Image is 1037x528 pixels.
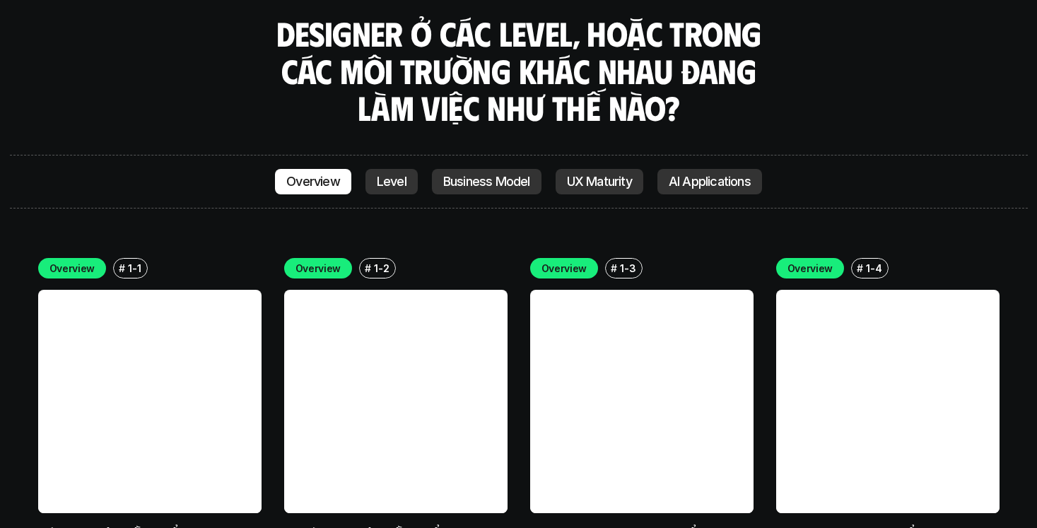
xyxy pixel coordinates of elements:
a: Overview [275,169,351,194]
p: 1-1 [128,261,141,276]
h6: # [611,263,617,274]
p: Overview [286,175,340,189]
p: AI Applications [669,175,751,189]
p: UX Maturity [567,175,632,189]
p: 1-2 [374,261,389,276]
p: Overview [295,261,341,276]
a: Level [365,169,418,194]
p: 1-4 [866,261,881,276]
h6: # [365,263,371,274]
a: Business Model [432,169,541,194]
h6: # [119,263,125,274]
p: 1-3 [620,261,635,276]
p: Overview [787,261,833,276]
a: AI Applications [657,169,762,194]
h6: # [857,263,863,274]
h3: Designer ở các level, hoặc trong các môi trường khác nhau đang làm việc như thế nào? [271,15,766,127]
p: Overview [541,261,587,276]
p: Business Model [443,175,530,189]
a: UX Maturity [556,169,643,194]
p: Overview [49,261,95,276]
p: Level [377,175,406,189]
